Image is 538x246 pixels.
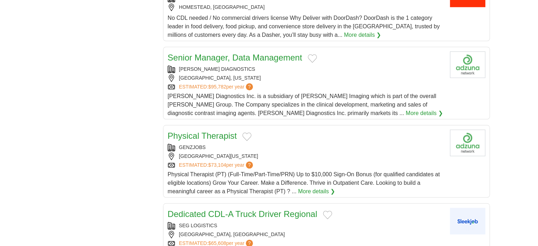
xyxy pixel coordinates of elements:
[168,231,444,238] div: [GEOGRAPHIC_DATA], [GEOGRAPHIC_DATA]
[179,83,254,91] a: ESTIMATED:$95,782per year?
[242,132,251,141] button: Add to favorite jobs
[208,84,226,90] span: $95,782
[406,109,443,118] a: More details ❯
[450,130,485,156] img: Company logo
[168,209,317,219] a: Dedicated CDL-A Truck Driver Regional
[323,211,332,219] button: Add to favorite jobs
[246,83,253,90] span: ?
[179,161,254,169] a: ESTIMATED:$73,104per year?
[168,93,436,116] span: [PERSON_NAME] Diagnostics Inc. is a subsidiary of [PERSON_NAME] Imaging which is part of the over...
[208,162,226,168] span: $73,104
[168,171,440,194] span: Physical Therapist (PT) (Full-Time/Part-Time/PRN) Up to $10,000 Sign-On Bonus (for qualified cand...
[246,161,253,168] span: ?
[168,4,444,11] div: HOMESTEAD, [GEOGRAPHIC_DATA]
[450,51,485,78] img: Company logo
[168,222,444,229] div: SEG LOGISTICS
[298,187,335,196] a: More details ❯
[168,53,302,62] a: Senior Manager, Data Management
[168,74,444,82] div: [GEOGRAPHIC_DATA], [US_STATE]
[208,240,226,246] span: $65,608
[168,131,237,141] a: Physical Therapist
[450,208,485,234] img: Company logo
[168,15,440,38] span: No CDL needed / No commercial drivers license Why Deliver with DoorDash? DoorDash is the 1 catego...
[168,65,444,73] div: [PERSON_NAME] DIAGNOSTICS
[168,153,444,160] div: [GEOGRAPHIC_DATA][US_STATE]
[344,31,381,39] a: More details ❯
[168,144,444,151] div: GENZJOBS
[308,54,317,63] button: Add to favorite jobs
